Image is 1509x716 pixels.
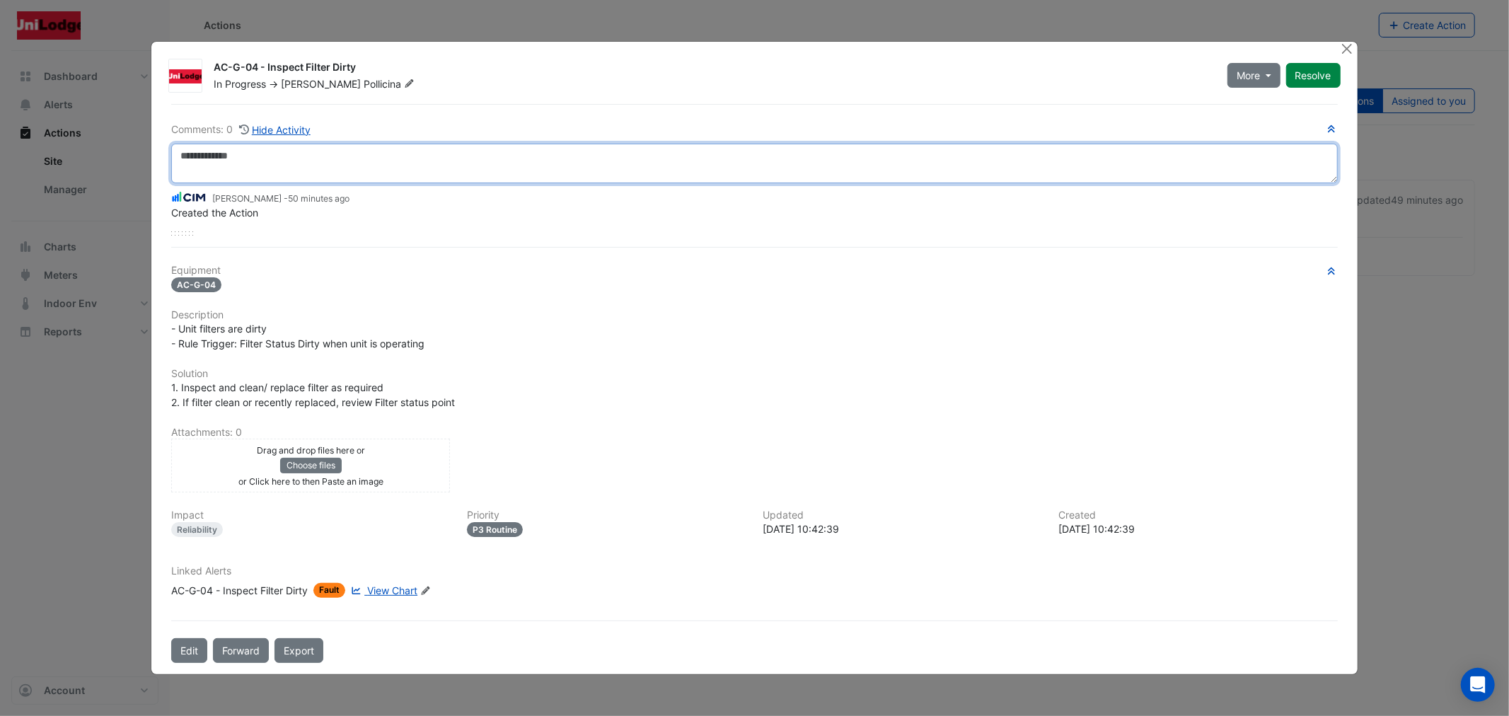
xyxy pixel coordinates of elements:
button: Resolve [1286,63,1341,88]
span: In Progress [214,78,266,90]
fa-icon: Edit Linked Alerts [420,586,431,596]
span: Created the Action [171,207,258,219]
h6: Updated [763,509,1041,521]
h6: Solution [171,368,1337,380]
small: Drag and drop files here or [257,445,365,456]
small: or Click here to then Paste an image [238,476,383,487]
h6: Equipment [171,265,1337,277]
button: Close [1340,42,1355,57]
h6: Attachments: 0 [171,427,1337,439]
span: Pollicina [364,77,417,91]
div: Comments: 0 [171,122,311,138]
span: 1. Inspect and clean/ replace filter as required 2. If filter clean or recently replaced, review ... [171,381,455,408]
span: 2025-09-10 10:42:39 [288,193,349,204]
div: [DATE] 10:42:39 [1059,521,1338,536]
span: -> [269,78,278,90]
h6: Description [171,309,1337,321]
a: View Chart [348,583,417,598]
img: Unilodge [169,69,202,83]
img: CIM [171,190,207,205]
div: P3 Routine [467,522,523,537]
h6: Linked Alerts [171,565,1337,577]
button: Forward [213,638,269,663]
div: Reliability [171,522,223,537]
div: Open Intercom Messenger [1461,668,1495,702]
h6: Priority [467,509,746,521]
div: [DATE] 10:42:39 [763,521,1041,536]
span: [PERSON_NAME] [281,78,361,90]
small: [PERSON_NAME] - [212,192,349,205]
a: Export [274,638,323,663]
div: AC-G-04 - Inspect Filter Dirty [214,60,1210,77]
span: - Unit filters are dirty - Rule Trigger: Filter Status Dirty when unit is operating [171,323,424,350]
button: Hide Activity [238,122,311,138]
button: Edit [171,638,207,663]
button: Choose files [280,458,342,473]
span: More [1237,68,1260,83]
span: View Chart [367,584,417,596]
h6: Created [1059,509,1338,521]
span: Fault [313,583,345,598]
h6: Impact [171,509,450,521]
button: More [1227,63,1280,88]
span: AC-G-04 [171,277,221,292]
div: AC-G-04 - Inspect Filter Dirty [171,583,308,598]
